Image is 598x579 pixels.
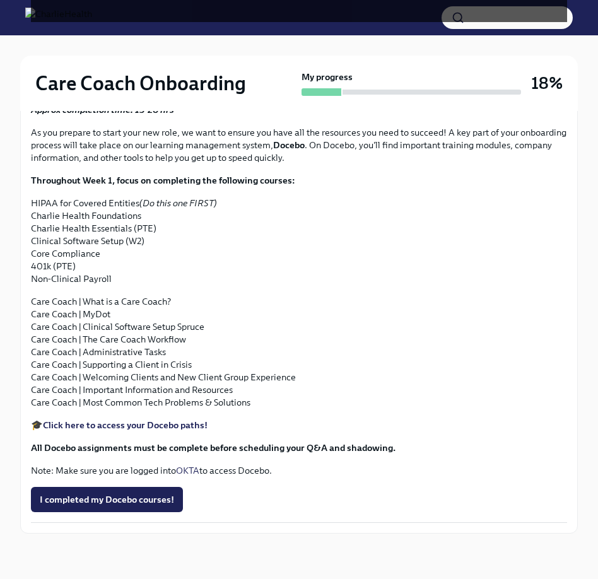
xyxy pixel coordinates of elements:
[25,8,92,28] img: CharlieHealth
[31,442,396,453] strong: All Docebo assignments must be complete before scheduling your Q&A and shadowing.
[176,465,199,476] a: OKTA
[31,126,567,164] p: As you prepare to start your new role, we want to ensure you have all the resources you need to s...
[302,71,353,83] strong: My progress
[273,139,305,151] strong: Docebo
[31,487,183,512] button: I completed my Docebo courses!
[531,72,563,95] h3: 18%
[31,419,567,431] p: 🎓
[139,197,217,209] em: (Do this one FIRST)
[31,197,567,285] p: HIPAA for Covered Entities Charlie Health Foundations Charlie Health Essentials (PTE) Clinical So...
[31,175,295,186] strong: Throughout Week 1, focus on completing the following courses:
[40,493,174,506] span: I completed my Docebo courses!
[31,295,567,409] p: Care Coach | What is a Care Coach? Care Coach | MyDot Care Coach | Clinical Software Setup Spruce...
[43,419,208,431] a: Click here to access your Docebo paths!
[31,464,567,477] p: Note: Make sure you are logged into to access Docebo.
[35,71,246,96] h2: Care Coach Onboarding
